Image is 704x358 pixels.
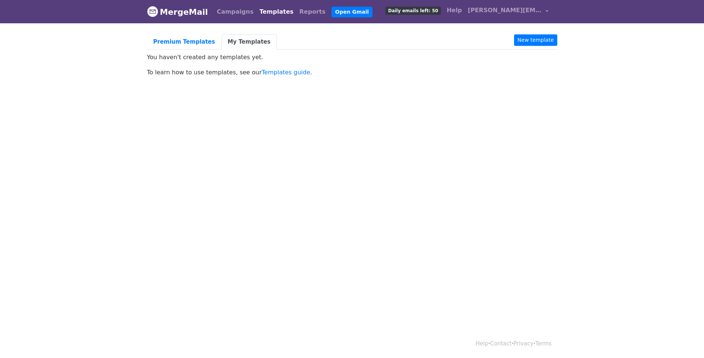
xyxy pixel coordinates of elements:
span: [PERSON_NAME][EMAIL_ADDRESS][DOMAIN_NAME] [468,6,542,15]
a: MergeMail [147,4,208,20]
a: Templates [256,4,296,19]
a: New template [514,34,557,46]
a: Help [444,3,465,18]
p: You haven't created any templates yet. [147,53,557,61]
a: Reports [296,4,329,19]
a: Templates guide [262,69,310,76]
p: To learn how to use templates, see our . [147,68,557,76]
a: My Templates [221,34,277,50]
a: [PERSON_NAME][EMAIL_ADDRESS][DOMAIN_NAME] [465,3,551,20]
a: Help [476,340,488,347]
span: Daily emails left: 50 [385,7,441,15]
a: Campaigns [214,4,256,19]
a: Open Gmail [331,7,373,17]
a: Privacy [513,340,533,347]
img: MergeMail logo [147,6,158,17]
a: Contact [490,340,511,347]
a: Terms [535,340,551,347]
a: Daily emails left: 50 [382,3,443,18]
a: Premium Templates [147,34,221,50]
